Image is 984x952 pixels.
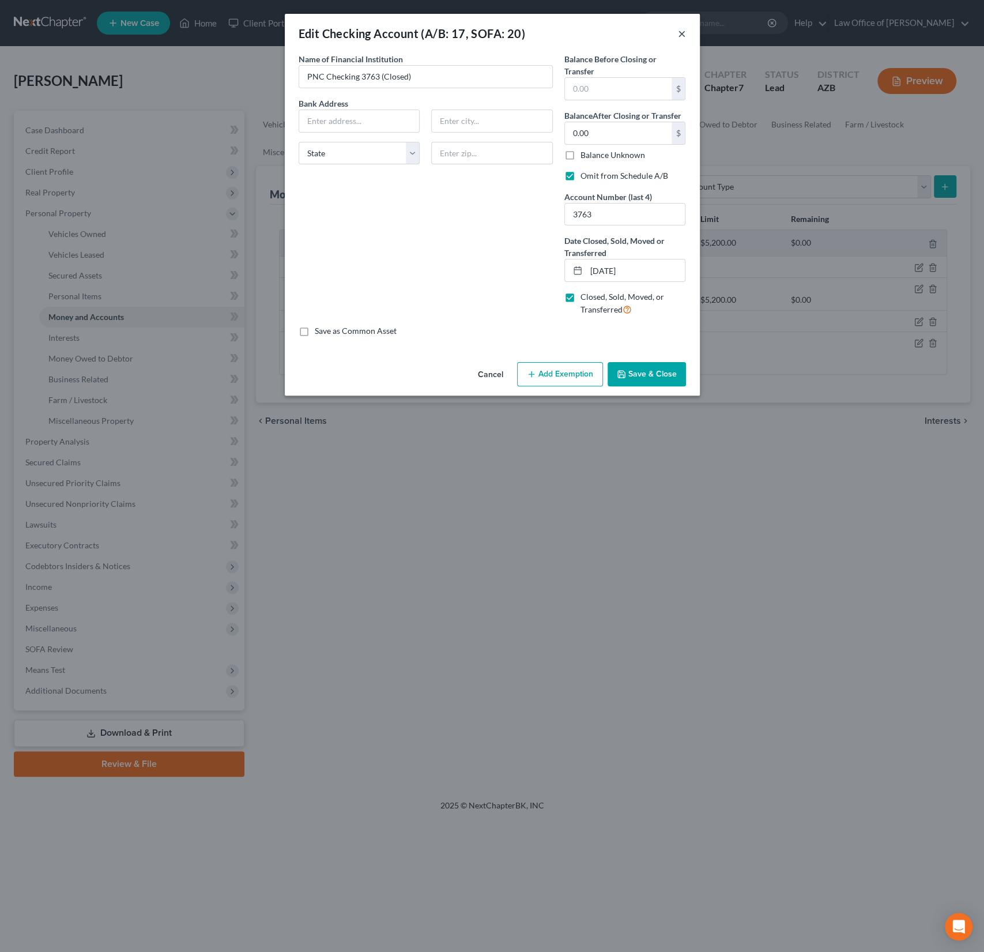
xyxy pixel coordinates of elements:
input: Enter city... [432,110,552,132]
div: $ [672,78,685,100]
label: Omit from Schedule A/B [580,170,668,182]
button: Save & Close [608,362,686,386]
span: Closed, Sold, Moved, or Transferred [580,292,664,314]
label: Account Number (last 4) [564,191,652,203]
span: Date Closed, Sold, Moved or Transferred [564,236,665,258]
div: Open Intercom Messenger [945,913,972,940]
button: Add Exemption [517,362,603,386]
div: Edit Checking Account (A/B: 17, SOFA: 20) [299,25,525,42]
div: $ [672,122,685,144]
input: 0.00 [565,122,672,144]
label: Bank Address [293,97,559,110]
input: Enter address... [299,110,420,132]
span: After Closing or Transfer [593,111,681,121]
label: Balance Unknown [580,149,645,161]
label: Balance [564,110,681,122]
input: 0.00 [565,78,672,100]
input: MM/DD/YYYY [586,259,685,281]
input: Enter zip... [431,142,553,165]
input: XXXX [565,204,685,225]
input: Enter name... [299,66,552,88]
span: Name of Financial Institution [299,54,403,64]
button: Cancel [469,363,512,386]
label: Save as Common Asset [315,325,397,337]
label: Balance Before Closing or Transfer [564,53,686,77]
button: × [678,27,686,40]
